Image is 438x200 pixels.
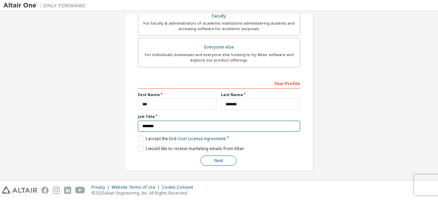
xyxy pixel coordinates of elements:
[142,52,296,63] div: For individuals, businesses and everyone else looking to try Altair software and explore our prod...
[201,156,236,166] button: Next
[75,187,85,194] img: youtube.svg
[142,42,296,52] div: Everyone else
[91,185,112,190] div: Privacy
[3,2,89,9] img: Altair One
[221,92,300,97] label: Last Name
[64,187,71,194] img: linkedin.svg
[138,78,300,89] div: Your Profile
[91,190,197,196] p: © 2025 Altair Engineering, Inc. All Rights Reserved.
[169,136,226,142] a: End-User License Agreement
[138,92,217,97] label: First Name
[53,187,60,194] img: instagram.svg
[138,114,300,119] label: Job Title
[2,187,37,194] img: altair_logo.svg
[41,187,49,194] img: facebook.svg
[112,185,162,190] div: Website Terms of Use
[142,21,296,31] div: For faculty & administrators of academic institutions administering students and accessing softwa...
[138,146,244,151] label: I would like to receive marketing emails from Altair
[162,185,197,190] div: Cookie Consent
[142,11,296,21] div: Faculty
[138,136,226,142] label: I accept the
